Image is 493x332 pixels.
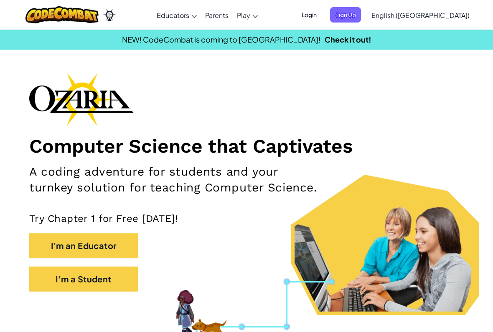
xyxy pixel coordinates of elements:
[29,267,138,292] button: I'm a Student
[233,4,262,26] a: Play
[25,6,99,23] img: CodeCombat logo
[330,7,361,23] button: Sign Up
[29,212,464,225] p: Try Chapter 1 for Free [DATE]!
[103,9,116,21] img: Ozaria
[371,11,470,20] span: English ([GEOGRAPHIC_DATA])
[29,73,134,126] img: Ozaria branding logo
[325,35,371,44] a: Check it out!
[29,164,320,196] h2: A coding adventure for students and your turnkey solution for teaching Computer Science.
[201,4,233,26] a: Parents
[367,4,474,26] a: English ([GEOGRAPHIC_DATA])
[29,134,464,158] h1: Computer Science that Captivates
[237,11,250,20] span: Play
[29,233,138,258] button: I'm an Educator
[152,4,201,26] a: Educators
[122,35,320,44] span: NEW! CodeCombat is coming to [GEOGRAPHIC_DATA]!
[297,7,322,23] button: Login
[157,11,189,20] span: Educators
